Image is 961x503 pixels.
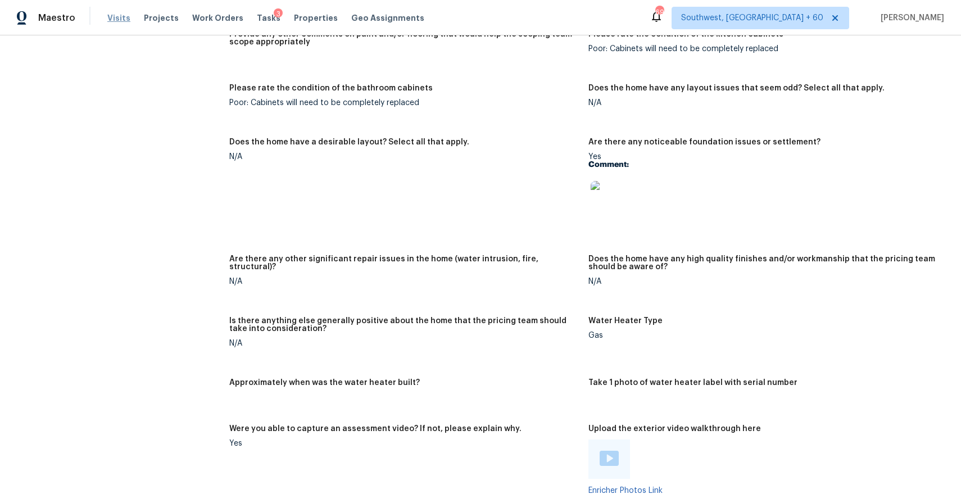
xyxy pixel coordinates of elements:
h5: Does the home have any layout issues that seem odd? Select all that apply. [588,84,885,92]
div: N/A [229,339,579,347]
div: 696 [655,7,663,18]
span: Tasks [257,14,280,22]
span: Maestro [38,12,75,24]
div: N/A [229,278,579,286]
div: Poor: Cabinets will need to be completely replaced [229,99,579,107]
h5: Water Heater Type [588,317,663,325]
h5: Does the home have any high quality finishes and/or workmanship that the pricing team should be a... [588,255,939,271]
b: Comment: [588,161,629,169]
span: Geo Assignments [351,12,424,24]
span: Properties [294,12,338,24]
a: Play Video [600,451,619,468]
h5: Does the home have a desirable layout? Select all that apply. [229,138,469,146]
div: N/A [588,278,939,286]
img: Play Video [600,451,619,466]
h5: Please rate the condition of the bathroom cabinets [229,84,433,92]
div: Gas [588,332,939,339]
h5: Provide any other comments on paint and/or flooring that would help the scoping team scope approp... [229,30,579,46]
div: Poor: Cabinets will need to be completely replaced [588,45,939,53]
div: Yes [588,153,939,224]
span: Work Orders [192,12,243,24]
span: Projects [144,12,179,24]
h5: Were you able to capture an assessment video? If not, please explain why. [229,425,522,433]
span: Southwest, [GEOGRAPHIC_DATA] + 60 [681,12,823,24]
a: Enricher Photos Link [588,487,663,495]
h5: Approximately when was the water heater built? [229,379,420,387]
span: [PERSON_NAME] [876,12,944,24]
h5: Are there any noticeable foundation issues or settlement? [588,138,821,146]
div: N/A [229,153,579,161]
span: Visits [107,12,130,24]
div: Yes [229,439,579,447]
h5: Is there anything else generally positive about the home that the pricing team should take into c... [229,317,579,333]
h5: Are there any other significant repair issues in the home (water intrusion, fire, structural)? [229,255,579,271]
div: N/A [588,99,939,107]
h5: Take 1 photo of water heater label with serial number [588,379,797,387]
div: 3 [274,8,283,20]
h5: Upload the exterior video walkthrough here [588,425,761,433]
